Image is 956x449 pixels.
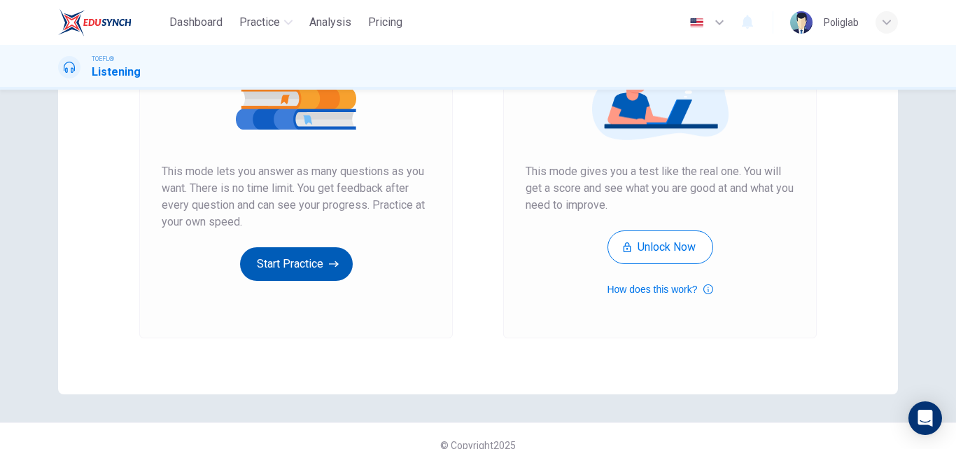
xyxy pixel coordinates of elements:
[240,247,353,281] button: Start Practice
[363,10,408,35] button: Pricing
[790,11,813,34] img: Profile picture
[164,10,228,35] button: Dashboard
[169,14,223,31] span: Dashboard
[526,163,794,214] span: This mode gives you a test like the real one. You will get a score and see what you are good at a...
[908,401,942,435] div: Open Intercom Messenger
[688,18,705,28] img: en
[58,8,164,36] a: EduSynch logo
[234,10,298,35] button: Practice
[368,14,402,31] span: Pricing
[824,14,859,31] div: Poliglab
[607,230,713,264] button: Unlock Now
[607,281,712,298] button: How does this work?
[92,64,141,81] h1: Listening
[162,163,430,230] span: This mode lets you answer as many questions as you want. There is no time limit. You get feedback...
[309,14,351,31] span: Analysis
[239,14,280,31] span: Practice
[304,10,357,35] button: Analysis
[92,54,114,64] span: TOEFL®
[58,8,132,36] img: EduSynch logo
